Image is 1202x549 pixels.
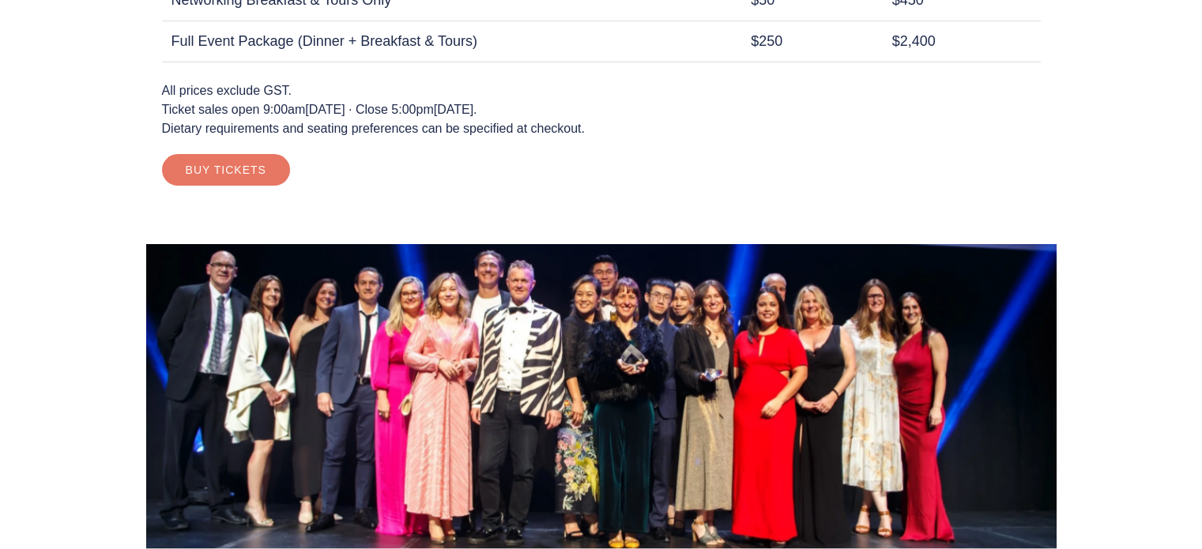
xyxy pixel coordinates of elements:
a: Buy Tickets [162,154,290,186]
td: $2,400 [883,21,1041,62]
td: Full Event Package (Dinner + Breakfast & Tours) [162,21,742,62]
td: $250 [741,21,882,62]
p: All prices exclude GST. Ticket sales open 9:00am[DATE] · Close 5:00pm[DATE]. Dietary requirements... [162,81,1041,138]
